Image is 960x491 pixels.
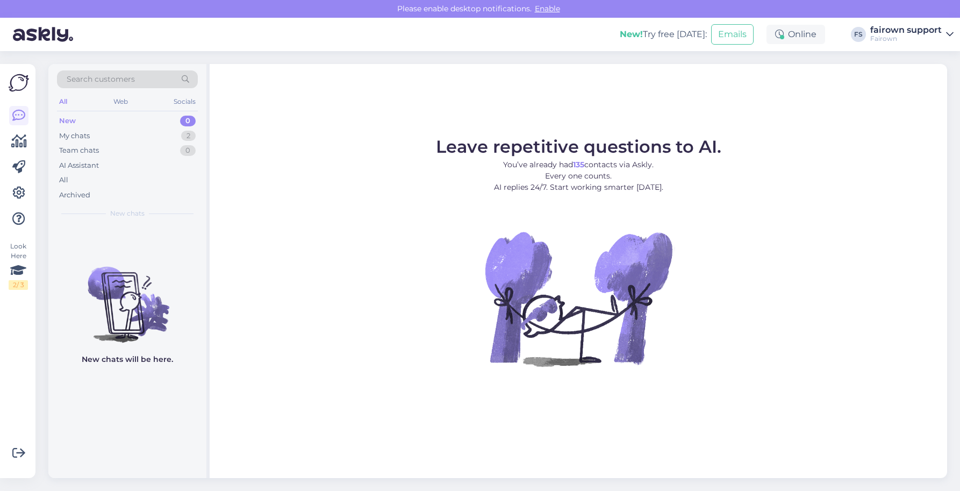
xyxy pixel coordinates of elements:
[9,280,28,290] div: 2 / 3
[171,95,198,109] div: Socials
[59,175,68,186] div: All
[180,116,196,126] div: 0
[482,202,675,395] img: No Chat active
[9,241,28,290] div: Look Here
[110,209,145,218] span: New chats
[57,95,69,109] div: All
[870,34,942,43] div: Fairown
[573,160,584,169] b: 135
[851,27,866,42] div: FS
[59,131,90,141] div: My chats
[436,159,721,193] p: You’ve already had contacts via Askly. Every one counts. AI replies 24/7. Start working smarter [...
[870,26,942,34] div: fairown support
[180,145,196,156] div: 0
[111,95,130,109] div: Web
[48,247,206,344] img: No chats
[870,26,954,43] a: fairown supportFairown
[620,28,707,41] div: Try free [DATE]:
[59,190,90,201] div: Archived
[59,145,99,156] div: Team chats
[620,29,643,39] b: New!
[59,116,76,126] div: New
[532,4,563,13] span: Enable
[711,24,754,45] button: Emails
[436,136,721,157] span: Leave repetitive questions to AI.
[181,131,196,141] div: 2
[766,25,825,44] div: Online
[59,160,99,171] div: AI Assistant
[67,74,135,85] span: Search customers
[9,73,29,93] img: Askly Logo
[82,354,173,365] p: New chats will be here.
